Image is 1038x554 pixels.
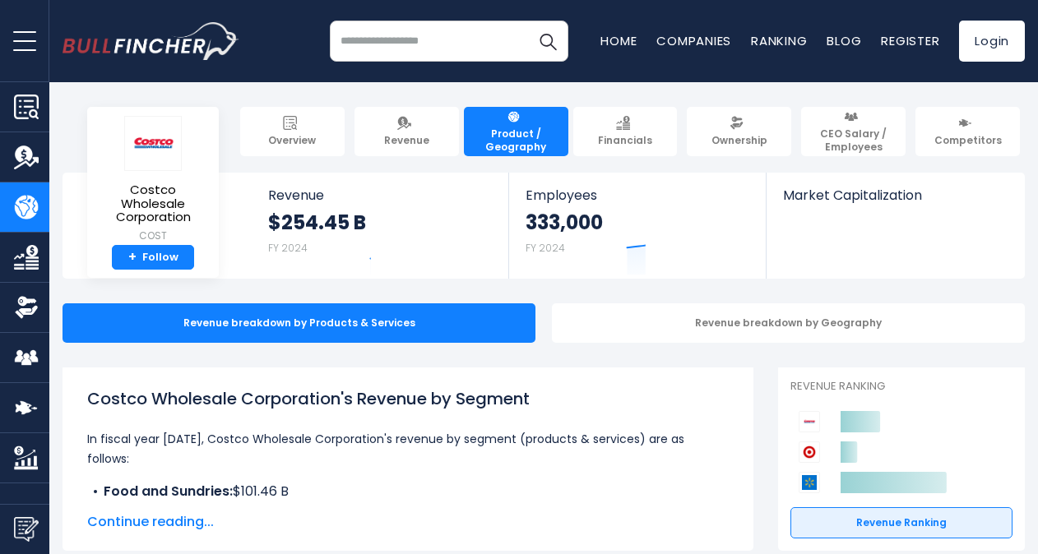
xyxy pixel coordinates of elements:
p: In fiscal year [DATE], Costco Wholesale Corporation's revenue by segment (products & services) ar... [87,429,729,469]
a: Product / Geography [464,107,568,156]
strong: $254.45 B [268,210,366,235]
span: Competitors [934,134,1002,147]
img: Walmart competitors logo [799,472,820,493]
a: Revenue $254.45 B FY 2024 [252,173,509,279]
small: COST [100,229,206,243]
div: Revenue breakdown by Geography [552,303,1025,343]
a: +Follow [112,245,194,270]
span: Market Capitalization [783,187,1007,203]
a: Competitors [915,107,1020,156]
img: Target Corporation competitors logo [799,441,820,463]
p: Revenue Ranking [790,380,1013,394]
small: FY 2024 [268,241,308,255]
span: CEO Salary / Employees [809,127,898,153]
span: Revenue [268,187,493,203]
a: Go to homepage [63,22,239,60]
span: Revenue [384,134,429,147]
span: Ownership [711,134,767,147]
a: Ranking [751,32,807,49]
span: Employees [526,187,748,203]
img: Ownership [14,295,39,320]
h1: Costco Wholesale Corporation's Revenue by Segment [87,386,729,411]
a: Revenue Ranking [790,507,1013,538]
span: Financials [598,134,652,147]
a: Companies [656,32,731,49]
a: Login [959,21,1025,62]
a: Employees 333,000 FY 2024 [509,173,765,279]
div: Revenue breakdown by Products & Services [63,303,535,343]
a: Costco Wholesale Corporation COST [100,115,206,245]
li: $101.46 B [87,482,729,501]
a: Blog [827,32,861,49]
small: FY 2024 [526,241,565,255]
img: Costco Wholesale Corporation competitors logo [799,411,820,432]
a: Register [881,32,939,49]
strong: 333,000 [526,210,603,235]
a: Home [600,32,637,49]
span: Product / Geography [471,127,561,153]
a: CEO Salary / Employees [801,107,906,156]
span: Continue reading... [87,512,729,532]
img: bullfincher logo [63,22,239,60]
a: Overview [240,107,345,156]
strong: + [128,250,137,265]
button: Search [527,21,568,62]
a: Revenue [354,107,459,156]
a: Ownership [687,107,791,156]
b: Food and Sundries: [104,482,233,501]
span: Overview [268,134,316,147]
a: Financials [573,107,678,156]
a: Market Capitalization [767,173,1023,231]
span: Costco Wholesale Corporation [100,183,206,224]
